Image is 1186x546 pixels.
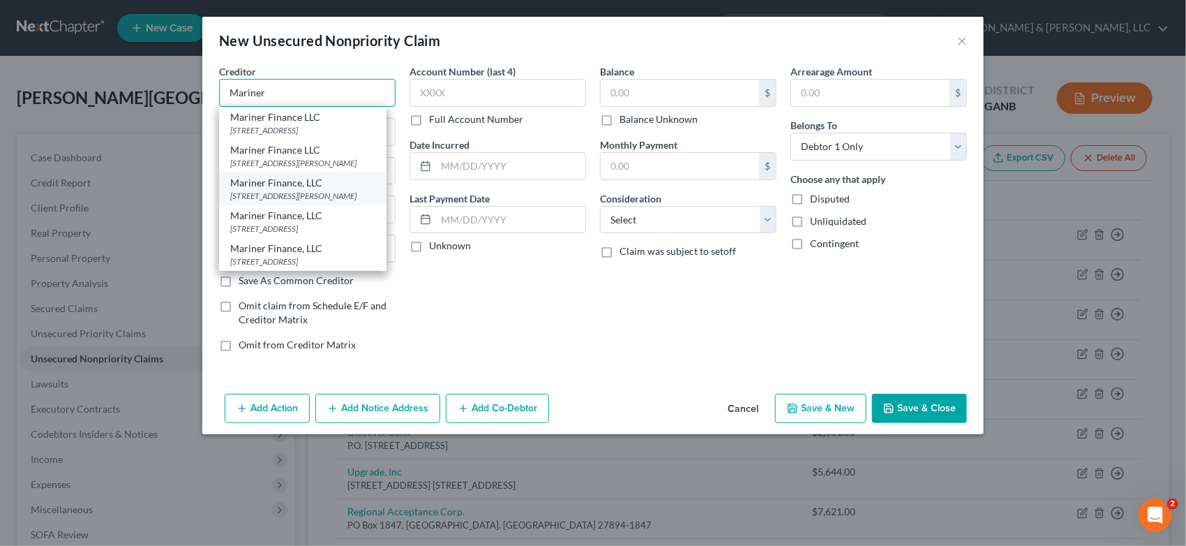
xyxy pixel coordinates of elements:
span: Creditor [219,66,256,78]
label: Save As Common Creditor [239,274,354,288]
label: Last Payment Date [410,191,490,206]
div: New Unsecured Nonpriority Claim [219,31,440,50]
button: Add Action [225,394,310,423]
span: Contingent [810,237,859,249]
label: Arrearage Amount [790,64,872,79]
label: Balance [600,64,634,79]
div: $ [949,80,966,106]
span: Disputed [810,193,850,205]
span: 2 [1167,499,1178,510]
button: Add Notice Address [315,394,440,423]
button: Cancel [716,395,770,423]
label: Account Number (last 4) [410,64,516,79]
span: Claim was subject to setoff [620,245,736,257]
input: MM/DD/YYYY [436,207,585,233]
div: Mariner Finance, LLC [230,176,375,190]
input: 0.00 [601,80,759,106]
iframe: Intercom live chat [1139,499,1172,532]
label: Balance Unknown [620,112,698,126]
div: [STREET_ADDRESS] [230,124,375,136]
div: Mariner Finance, LLC [230,242,375,256]
button: × [957,32,967,49]
button: Save & Close [872,394,967,423]
label: Full Account Number [429,112,523,126]
span: Omit from Creditor Matrix [239,339,356,351]
div: [STREET_ADDRESS] [230,256,375,267]
label: Monthly Payment [600,138,677,152]
div: $ [759,80,776,106]
label: Date Incurred [410,138,470,152]
label: Consideration [600,191,661,206]
div: Mariner Finance LLC [230,110,375,124]
span: Unliquidated [810,215,866,227]
input: 0.00 [791,80,949,106]
label: Unknown [429,239,471,253]
div: [STREET_ADDRESS] [230,223,375,235]
input: XXXX [410,79,586,107]
span: Omit claim from Schedule E/F and Creditor Matrix [239,300,386,325]
div: [STREET_ADDRESS][PERSON_NAME] [230,157,375,169]
label: Choose any that apply [790,172,885,186]
input: Search creditor by name... [219,79,396,107]
input: MM/DD/YYYY [436,153,585,179]
button: Add Co-Debtor [446,394,549,423]
div: Mariner Finance, LLC [230,209,375,223]
span: Belongs To [790,119,837,131]
div: $ [759,153,776,179]
div: [STREET_ADDRESS][PERSON_NAME] [230,190,375,202]
button: Save & New [775,394,866,423]
input: 0.00 [601,153,759,179]
div: Mariner Finance LLC [230,143,375,157]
